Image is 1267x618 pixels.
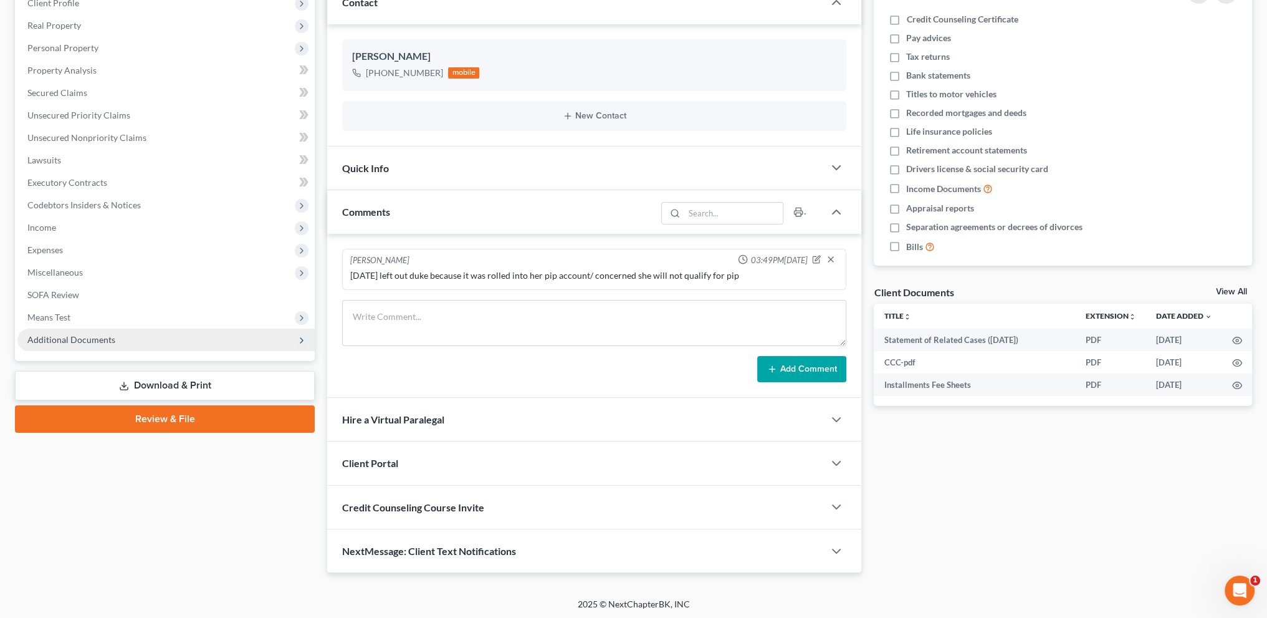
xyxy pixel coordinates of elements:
[1146,374,1222,396] td: [DATE]
[884,311,911,321] a: Titleunfold_more
[1146,351,1222,374] td: [DATE]
[1086,311,1136,321] a: Extensionunfold_more
[906,51,950,63] span: Tax returns
[906,144,1027,157] span: Retirement account statements
[17,149,315,171] a: Lawsuits
[1129,313,1136,321] i: unfold_more
[27,65,97,75] span: Property Analysis
[757,356,846,382] button: Add Comment
[448,67,479,79] div: mobile
[350,269,838,282] div: [DATE] left out duke because it was rolled into her pip account/ concerned she will not qualify f...
[17,284,315,306] a: SOFA Review
[906,32,951,44] span: Pay advices
[27,334,115,345] span: Additional Documents
[874,286,954,299] div: Client Documents
[874,329,1076,351] td: Statement of Related Cases ([DATE])
[17,127,315,149] a: Unsecured Nonpriority Claims
[906,163,1048,175] span: Drivers license & social security card
[366,67,443,79] div: [PHONE_NUMBER]
[27,177,107,188] span: Executory Contracts
[17,82,315,104] a: Secured Claims
[906,13,1018,26] span: Credit Counseling Certificate
[906,183,981,195] span: Income Documents
[1076,351,1146,374] td: PDF
[27,289,79,300] span: SOFA Review
[15,405,315,433] a: Review & File
[342,413,444,425] span: Hire a Virtual Paralegal
[1225,576,1255,606] iframe: Intercom live chat
[27,200,141,210] span: Codebtors Insiders & Notices
[874,374,1076,396] td: Installments Fee Sheets
[1216,287,1247,296] a: View All
[1250,576,1260,586] span: 1
[906,221,1083,233] span: Separation agreements or decrees of divorces
[750,254,807,266] span: 03:49PM[DATE]
[27,20,81,31] span: Real Property
[27,110,130,120] span: Unsecured Priority Claims
[903,313,911,321] i: unfold_more
[874,351,1076,374] td: CCC-pdf
[1205,313,1212,321] i: expand_more
[906,125,992,138] span: Life insurance policies
[684,203,783,224] input: Search...
[906,88,997,100] span: Titles to motor vehicles
[15,371,315,400] a: Download & Print
[27,312,70,322] span: Means Test
[1146,329,1222,351] td: [DATE]
[27,222,56,233] span: Income
[906,69,970,82] span: Bank statements
[27,42,98,53] span: Personal Property
[27,267,83,278] span: Miscellaneous
[27,244,63,255] span: Expenses
[342,457,398,469] span: Client Portal
[1076,374,1146,396] td: PDF
[352,49,836,64] div: [PERSON_NAME]
[27,155,61,165] span: Lawsuits
[1156,311,1212,321] a: Date Added expand_more
[342,545,516,557] span: NextMessage: Client Text Notifications
[27,132,146,143] span: Unsecured Nonpriority Claims
[352,111,836,121] button: New Contact
[342,501,484,513] span: Credit Counseling Course Invite
[906,241,923,253] span: Bills
[27,87,87,98] span: Secured Claims
[17,104,315,127] a: Unsecured Priority Claims
[342,162,389,174] span: Quick Info
[17,171,315,194] a: Executory Contracts
[17,59,315,82] a: Property Analysis
[1076,329,1146,351] td: PDF
[350,254,409,267] div: [PERSON_NAME]
[342,206,390,218] span: Comments
[906,202,974,215] span: Appraisal reports
[906,107,1026,119] span: Recorded mortgages and deeds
